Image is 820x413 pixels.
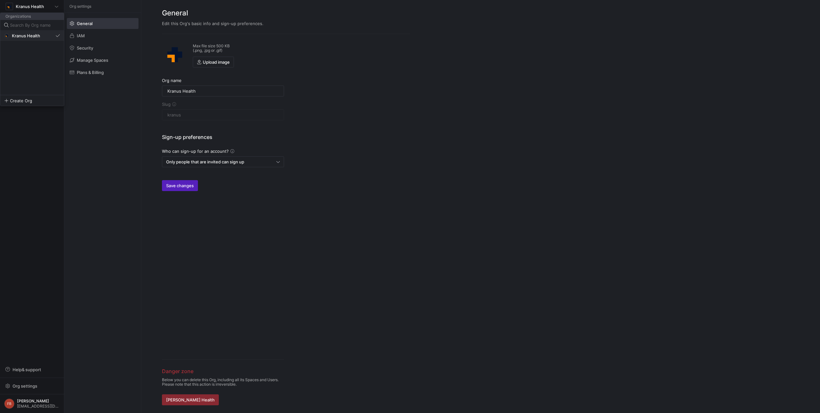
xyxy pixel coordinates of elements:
span: Kranus Health [12,33,40,38]
span: Create Org [10,98,32,103]
button: https://storage.googleapis.com/y42-prod-data-exchange/images/RPxujLVyfKs3dYbCaMXym8FJVsr3YB0cxJXX... [4,33,60,38]
img: https://storage.googleapis.com/y42-prod-data-exchange/images/RPxujLVyfKs3dYbCaMXym8FJVsr3YB0cxJXX... [4,33,9,38]
input: Search By Org name [10,23,60,28]
span: Organizations [0,13,64,20]
a: Create Org [0,96,64,106]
